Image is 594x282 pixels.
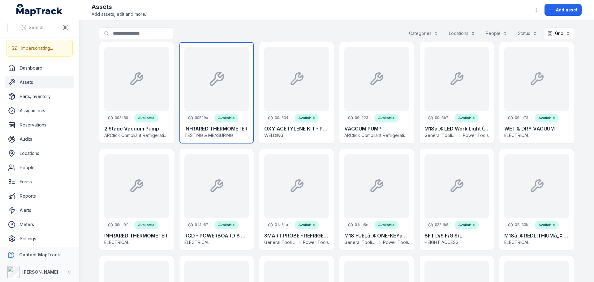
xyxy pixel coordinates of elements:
[5,76,74,88] a: Assets
[21,45,53,51] div: Impersonating...
[5,204,74,216] a: Alerts
[514,28,541,39] button: Status
[5,161,74,174] a: People
[5,147,74,160] a: Locations
[22,269,58,275] strong: [PERSON_NAME]
[16,4,63,16] a: MapTrack
[29,24,43,31] span: Search
[5,62,74,74] a: Dashboard
[544,28,574,39] button: Grid
[92,2,146,11] h2: Assets
[5,233,74,245] a: Settings
[5,176,74,188] a: Forms
[92,11,146,17] span: Add assets, edit and more.
[5,105,74,117] a: Assignments
[7,22,57,33] button: Search
[5,90,74,103] a: Parts/Inventory
[5,218,74,231] a: Meters
[5,190,74,202] a: Reports
[482,28,511,39] button: People
[556,7,578,13] span: Add asset
[5,119,74,131] a: Reservations
[19,252,60,257] strong: Contact MapTrack
[544,4,582,16] button: Add asset
[5,133,74,145] a: Audits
